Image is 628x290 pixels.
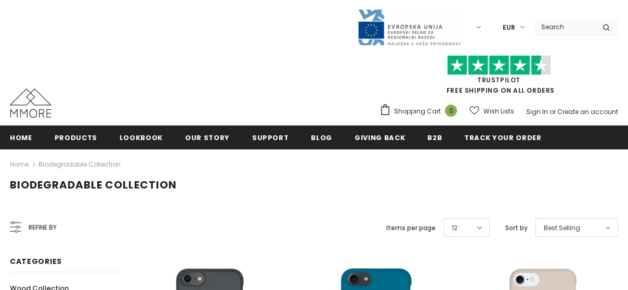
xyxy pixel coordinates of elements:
[483,106,514,117] span: Wish Lists
[357,22,461,31] a: Javni Razpis
[386,223,436,233] label: Items per page
[120,133,163,143] span: Lookbook
[10,89,51,118] img: MMORE Cases
[120,125,163,149] a: Lookbook
[464,133,541,143] span: Track your order
[452,223,457,233] span: 12
[185,125,230,149] a: Our Story
[477,75,520,84] a: Trustpilot
[526,107,548,116] a: Sign In
[10,125,32,149] a: Home
[252,133,289,143] span: support
[55,133,97,143] span: Products
[185,133,230,143] span: Our Story
[464,125,541,149] a: Track your order
[445,105,457,117] span: 0
[394,106,441,117] span: Shopping Cart
[252,125,289,149] a: support
[447,55,551,75] img: Trust Pilot Stars
[355,125,405,149] a: Giving back
[535,19,595,34] input: Search Site
[311,133,332,143] span: Blog
[427,125,442,149] a: B2B
[544,223,580,233] span: Best Selling
[29,222,57,233] span: Refine by
[10,256,62,267] span: Categories
[549,107,556,116] span: or
[357,8,461,46] img: Javni Razpis
[380,104,462,119] a: Shopping Cart 0
[380,60,618,95] span: FREE SHIPPING ON ALL ORDERS
[10,158,29,171] a: Home
[311,125,332,149] a: Blog
[38,160,121,169] a: Biodegradable Collection
[503,22,515,33] span: EUR
[505,223,528,233] label: Sort by
[355,133,405,143] span: Giving back
[557,107,618,116] a: Create an account
[10,178,177,192] span: Biodegradable Collection
[55,125,97,149] a: Products
[469,102,514,120] a: Wish Lists
[427,133,442,143] span: B2B
[10,133,32,143] span: Home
